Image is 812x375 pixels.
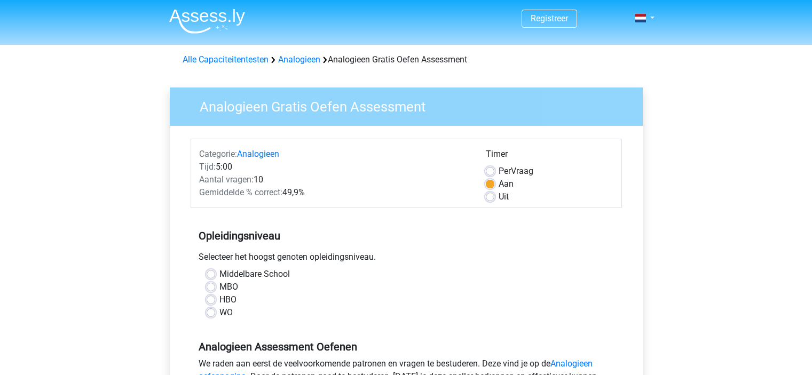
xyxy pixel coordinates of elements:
div: 49,9% [191,186,478,199]
h3: Analogieen Gratis Oefen Assessment [187,94,635,115]
h5: Analogieen Assessment Oefenen [199,340,614,353]
span: Gemiddelde % correct: [199,187,282,197]
label: Vraag [499,165,533,178]
a: Analogieen [237,149,279,159]
h5: Opleidingsniveau [199,225,614,246]
div: 5:00 [191,161,478,173]
label: Aan [499,178,514,190]
a: Alle Capaciteitentesten [183,54,269,65]
div: Timer [486,148,613,165]
label: Uit [499,190,509,203]
label: HBO [219,293,236,306]
a: Analogieen [278,54,320,65]
span: Per [499,166,511,176]
label: Middelbare School [219,268,290,281]
span: Tijd: [199,162,216,172]
div: Selecteer het hoogst genoten opleidingsniveau. [191,251,622,268]
span: Categorie: [199,149,237,159]
label: MBO [219,281,238,293]
label: WO [219,306,233,319]
a: Registreer [531,13,568,23]
div: 10 [191,173,478,186]
span: Aantal vragen: [199,174,254,185]
div: Analogieen Gratis Oefen Assessment [178,53,634,66]
img: Assessly [169,9,245,34]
